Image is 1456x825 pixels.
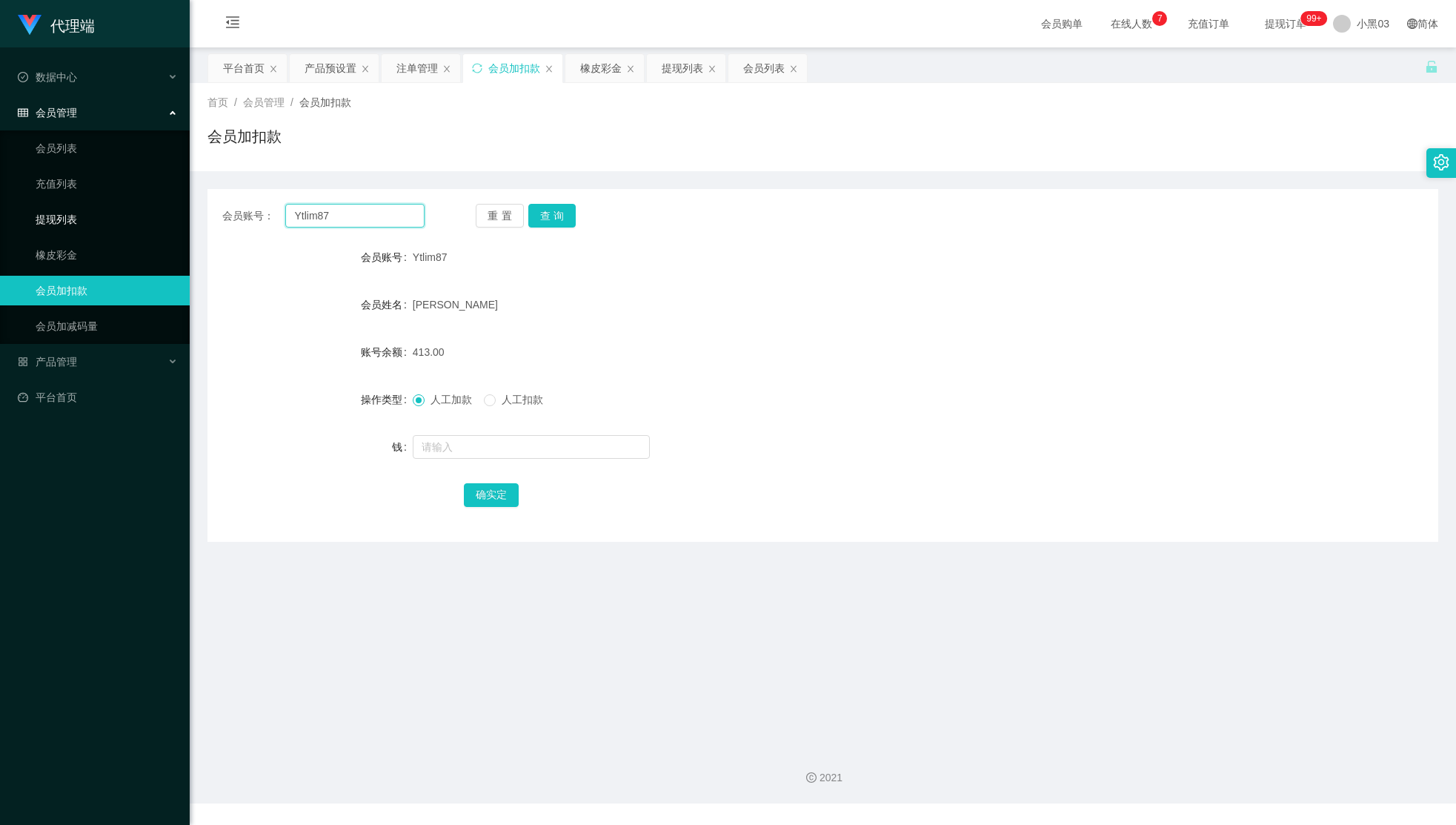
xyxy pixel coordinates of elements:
font: 会员账号 [361,251,402,263]
font: 产品预设置 [305,62,356,74]
font: 橡皮彩金 [580,62,622,74]
font: / [234,96,237,108]
i: 图标： 表格 [18,107,28,118]
font: 会员姓名 [361,299,402,311]
font: 注单管理 [396,62,438,74]
i: 图标： 关闭 [361,64,370,73]
font: 人工加款 [431,394,472,405]
i: 图标: 菜单折叠 [207,1,258,48]
font: 钱 [392,441,402,453]
a: 橡皮彩金 [36,240,178,270]
font: 413.00 [413,346,445,358]
label: 账号余额 [361,346,413,358]
font: 充值订单 [1188,18,1229,30]
font: 提现列表 [662,62,703,74]
font: 在线人数 [1111,18,1152,30]
font: 简体 [1417,18,1438,30]
a: 提现列表 [36,205,178,234]
a: 会员加减码量 [36,311,178,341]
font: 会员加扣款 [299,96,351,108]
font: 首页 [207,96,228,108]
label: 会员姓名 [361,299,413,311]
i: 图标: appstore-o [18,357,28,367]
i: 图标： 关闭 [442,64,451,73]
button: 查询 [528,204,576,228]
font: 会员列表 [743,62,785,74]
font: 会员管理 [243,96,285,108]
button: 重置 [476,204,524,228]
i: 图标: 检查-圆圈-o [18,72,28,82]
label: 操作类型 [361,394,413,405]
i: 图标: 全球 [1407,19,1417,29]
a: 图标：仪表板平台首页 [18,382,178,412]
font: 人工扣款 [502,394,543,405]
i: 图标： 关闭 [708,64,717,73]
i: 图标： 关闭 [626,64,635,73]
sup: 1180 [1300,11,1327,26]
i: 图标：版权 [806,772,817,783]
font: 代理端 [50,18,95,34]
font: 操作类型 [361,394,402,405]
a: 会员加扣款 [36,276,178,305]
font: 99+ [1306,13,1321,24]
font: 产品管理 [36,356,77,368]
i: 图标： 关闭 [269,64,278,73]
label: 会员账号 [361,251,413,263]
a: 充值列表 [36,169,178,199]
font: 会员加扣款 [488,62,540,74]
sup: 7 [1152,11,1167,26]
font: Ytlim87 [413,251,448,263]
font: 数据中心 [36,71,77,83]
font: 会员管理 [36,107,77,119]
label: 钱 [392,441,413,453]
font: 账号余额 [361,346,402,358]
img: logo.9652507e.png [18,15,41,36]
font: 提现订单 [1265,18,1306,30]
font: / [290,96,293,108]
font: 会员购单 [1041,18,1083,30]
input: 请输入 [413,435,650,459]
i: 图标： 关闭 [545,64,554,73]
font: 会员加扣款 [207,128,282,145]
input: 会员账号 [285,204,425,228]
i: 图标：设置 [1433,154,1449,170]
a: 代理端 [18,18,95,30]
i: 图标：同步 [472,63,482,73]
font: 会员账号： [222,210,274,222]
a: 会员列表 [36,133,178,163]
font: 7 [1157,13,1163,24]
button: 确实定 [464,483,519,507]
i: 图标： 关闭 [789,64,798,73]
font: 2021 [820,772,842,783]
font: 平台首页 [223,62,265,74]
font: [PERSON_NAME] [413,299,498,311]
font: 小黑03 [1357,18,1389,30]
i: 图标： 解锁 [1425,60,1438,73]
